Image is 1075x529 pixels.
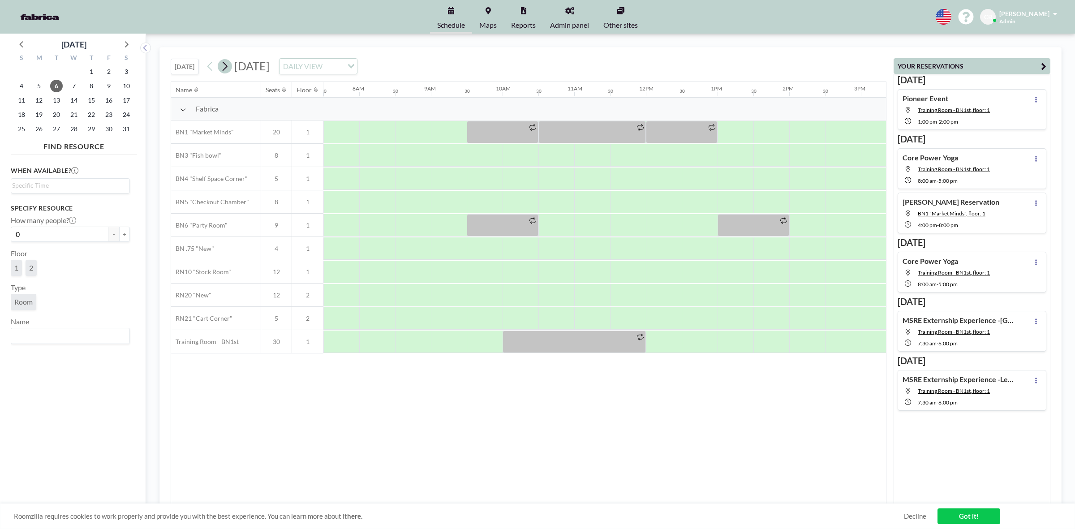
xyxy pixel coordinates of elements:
[918,166,990,172] span: Training Room - BN1st, floor: 1
[65,53,83,65] div: W
[11,317,29,326] label: Name
[918,387,990,394] span: Training Room - BN1st, floor: 1
[171,245,214,253] span: BN .75 "New"
[679,88,685,94] div: 30
[120,94,133,107] span: Saturday, January 17, 2026
[918,340,937,347] span: 7:30 AM
[261,245,292,253] span: 4
[103,80,115,92] span: Friday, January 9, 2026
[103,108,115,121] span: Friday, January 23, 2026
[424,85,436,92] div: 9AM
[171,198,249,206] span: BN5 "Checkout Chamber"
[918,210,985,217] span: BN1 "Market Minds", floor: 1
[568,85,582,92] div: 11AM
[608,88,613,94] div: 30
[938,177,958,184] span: 5:00 PM
[103,123,115,135] span: Friday, January 30, 2026
[11,216,76,225] label: How many people?
[297,86,312,94] div: Floor
[292,245,323,253] span: 1
[33,80,45,92] span: Monday, January 5, 2026
[603,22,638,29] span: Other sites
[292,291,323,299] span: 2
[464,88,470,94] div: 30
[903,375,1015,384] h4: MSRE Externship Experience -Leeds School of Business
[120,80,133,92] span: Saturday, January 10, 2026
[103,94,115,107] span: Friday, January 16, 2026
[437,22,465,29] span: Schedule
[171,291,211,299] span: RN20 "New"
[550,22,589,29] span: Admin panel
[119,227,130,242] button: +
[321,88,327,94] div: 30
[281,60,324,72] span: DAILY VIEW
[15,80,28,92] span: Sunday, January 4, 2026
[711,85,722,92] div: 1PM
[903,198,999,206] h4: [PERSON_NAME] Reservation
[292,221,323,229] span: 1
[48,53,65,65] div: T
[108,227,119,242] button: -
[938,281,958,288] span: 5:00 PM
[918,177,937,184] span: 8:00 AM
[50,94,63,107] span: Tuesday, January 13, 2026
[196,104,219,113] span: Fabrica
[783,85,794,92] div: 2PM
[898,74,1046,86] h3: [DATE]
[904,512,926,520] a: Decline
[11,328,129,344] div: Search for option
[171,221,228,229] span: BN6 "Party Room"
[15,123,28,135] span: Sunday, January 25, 2026
[639,85,654,92] div: 12PM
[984,13,992,21] span: CB
[117,53,135,65] div: S
[903,153,958,162] h4: Core Power Yoga
[918,222,937,228] span: 4:00 PM
[999,10,1049,17] span: [PERSON_NAME]
[751,88,757,94] div: 30
[536,88,542,94] div: 30
[937,399,938,406] span: -
[12,181,125,190] input: Search for option
[11,138,137,151] h4: FIND RESOURCE
[898,237,1046,248] h3: [DATE]
[68,108,80,121] span: Wednesday, January 21, 2026
[937,222,939,228] span: -
[292,314,323,323] span: 2
[292,128,323,136] span: 1
[29,263,33,272] span: 2
[918,328,990,335] span: Training Room - BN1st, floor: 1
[14,8,65,26] img: organization-logo
[120,108,133,121] span: Saturday, January 24, 2026
[171,151,222,159] span: BN3 "Fish bowl"
[918,269,990,276] span: Training Room - BN1st, floor: 1
[85,108,98,121] span: Thursday, January 22, 2026
[918,118,937,125] span: 1:00 PM
[279,59,357,74] div: Search for option
[85,94,98,107] span: Thursday, January 15, 2026
[15,108,28,121] span: Sunday, January 18, 2026
[15,94,28,107] span: Sunday, January 11, 2026
[937,340,938,347] span: -
[898,133,1046,145] h3: [DATE]
[292,151,323,159] span: 1
[261,198,292,206] span: 8
[33,123,45,135] span: Monday, January 26, 2026
[938,340,958,347] span: 6:00 PM
[903,257,958,266] h4: Core Power Yoga
[353,85,364,92] div: 8AM
[938,399,958,406] span: 6:00 PM
[85,80,98,92] span: Thursday, January 8, 2026
[261,221,292,229] span: 9
[937,508,1000,524] a: Got it!
[261,151,292,159] span: 8
[939,222,958,228] span: 8:00 PM
[292,268,323,276] span: 1
[903,316,1015,325] h4: MSRE Externship Experience -[GEOGRAPHIC_DATA]
[61,38,86,51] div: [DATE]
[894,58,1050,74] button: YOUR RESERVATIONS
[120,65,133,78] span: Saturday, January 3, 2026
[171,338,239,346] span: Training Room - BN1st
[261,291,292,299] span: 12
[937,281,938,288] span: -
